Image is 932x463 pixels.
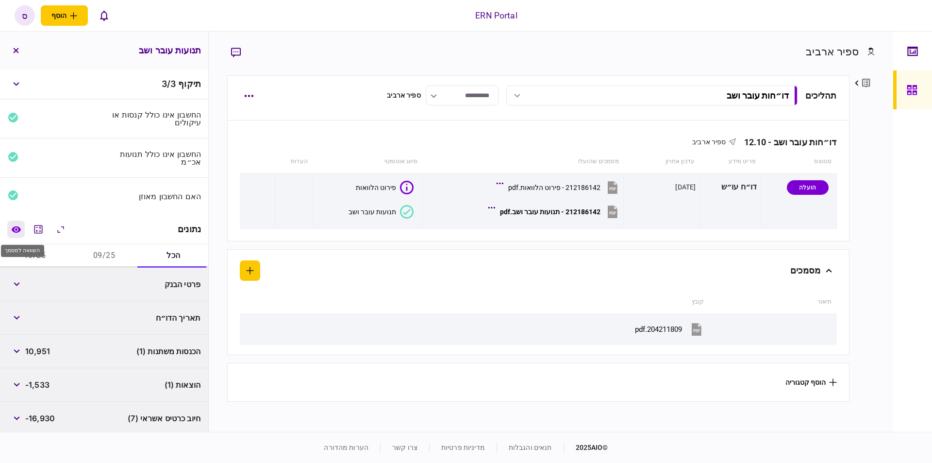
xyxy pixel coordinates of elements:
button: הכל [139,244,208,268]
button: תנועות עובר ושב [349,205,414,219]
div: האם החשבון מאוזן [108,192,201,200]
div: השוואה למסמך [1,245,44,257]
span: -16,930 [25,412,55,424]
button: ס [15,5,35,26]
div: דו״ח עו״ש [703,176,757,198]
span: הוצאות (1) [165,379,200,391]
div: נתונים [178,224,201,234]
div: הועלה [787,180,829,195]
div: ספיר ארביב [387,90,420,101]
button: הוסף קטגוריה [785,378,837,386]
span: הכנסות משתנות (1) [136,345,200,357]
button: מחשבון [30,221,47,238]
button: 212186142 - תנועות עובר ושב.pdf [490,201,620,223]
th: עדכון אחרון [624,151,699,173]
div: דו״חות עובר ושב - 12.10 [736,137,837,147]
div: [DATE] [675,182,696,192]
span: 10,951 [25,345,50,357]
th: סטטוס [761,151,836,173]
div: החשבון אינו כולל תנועות אכ״מ [108,150,201,166]
span: תיקוף [178,79,201,89]
div: 212186142 - תנועות עובר ושב.pdf [500,208,600,216]
div: ERN Portal [475,9,517,22]
a: מדיניות פרטיות [441,444,485,451]
div: 212186142 - פירוט הלוואות.pdf [508,184,600,191]
th: הערות [275,151,313,173]
th: סיווג אוטומטי [313,151,422,173]
a: צרו קשר [392,444,417,451]
span: ספיר ארביב [692,138,726,146]
th: מסמכים שהועלו [422,151,624,173]
div: תנועות עובר ושב [349,208,396,216]
span: -1,533 [25,379,50,391]
div: תאריך הדו״ח [108,314,201,322]
th: תיאור [709,291,836,313]
span: 3 / 3 [162,79,176,89]
a: תנאים והגבלות [509,444,552,451]
button: 09/25 [69,244,139,268]
button: 204211809.pdf [635,318,704,340]
button: פתח תפריט להוספת לקוח [41,5,88,26]
div: דו״חות עובר ושב [727,90,789,101]
button: פתח רשימת התראות [94,5,114,26]
a: הערות מהדורה [324,444,368,451]
div: פירוט הלוואות [356,184,396,191]
button: 212186142 - פירוט הלוואות.pdf [499,176,620,198]
div: מסמכים [790,260,821,281]
th: קובץ [292,291,709,313]
div: תהליכים [805,89,837,102]
th: פריט מידע [699,151,761,173]
button: פירוט הלוואות [356,181,414,194]
div: החשבון אינו כולל קנסות או עיקולים [108,111,201,126]
a: השוואה למסמך [7,221,25,238]
button: דו״חות עובר ושב [506,86,798,105]
div: 204211809.pdf [635,325,682,334]
div: © 2025 AIO [564,443,608,453]
div: ספיר ארביב [806,44,859,60]
div: פרטי הבנק [108,280,201,288]
span: חיוב כרטיס אשראי (7) [128,412,200,424]
button: הרחב\כווץ הכל [52,221,69,238]
h3: תנועות עובר ושב [139,46,201,55]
